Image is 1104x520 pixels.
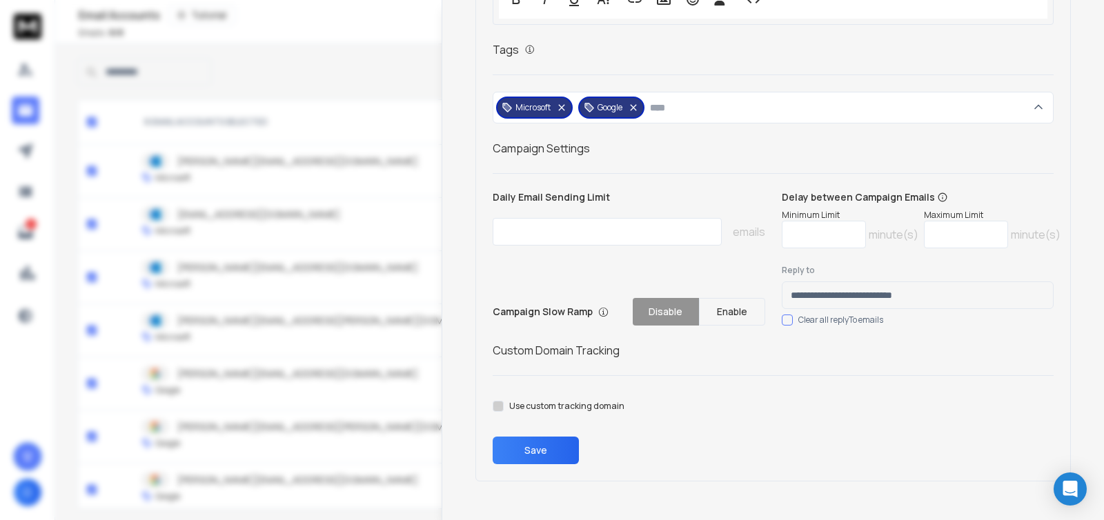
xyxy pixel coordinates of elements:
[924,210,1061,221] p: Maximum Limit
[493,305,609,319] p: Campaign Slow Ramp
[782,265,1054,276] label: Reply to
[493,437,579,464] button: Save
[493,41,519,58] h1: Tags
[493,342,1054,359] h1: Custom Domain Tracking
[633,298,699,326] button: Disable
[493,190,765,210] p: Daily Email Sending Limit
[869,226,918,243] p: minute(s)
[1011,226,1061,243] p: minute(s)
[509,401,624,412] label: Use custom tracking domain
[782,190,1061,204] p: Delay between Campaign Emails
[598,102,622,113] p: Google
[699,298,765,326] button: Enable
[515,102,551,113] p: Microsoft
[733,223,765,240] p: emails
[1054,472,1087,506] div: Open Intercom Messenger
[798,314,883,326] label: Clear all replyTo emails
[493,140,1054,157] h1: Campaign Settings
[782,210,918,221] p: Minimum Limit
